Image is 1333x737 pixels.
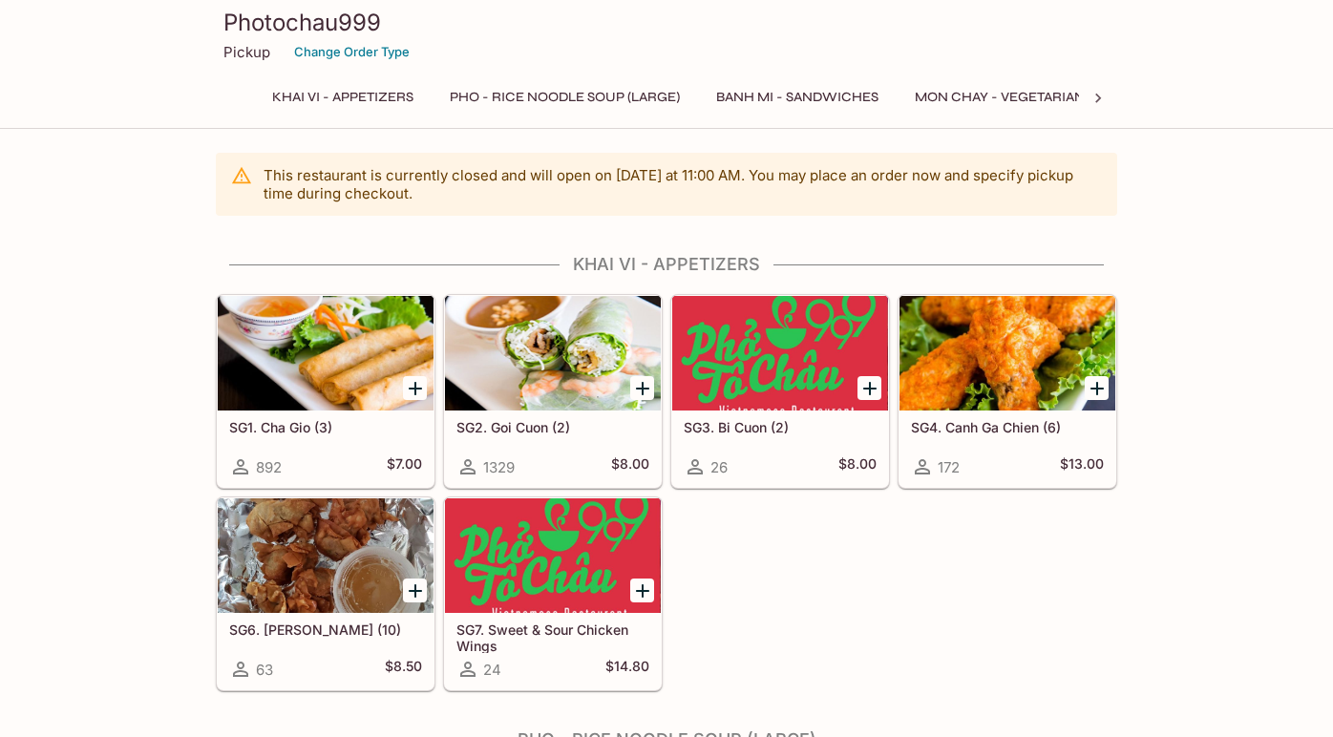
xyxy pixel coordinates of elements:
button: Add SG1. Cha Gio (3) [403,376,427,400]
h5: SG4. Canh Ga Chien (6) [911,419,1104,435]
h5: SG2. Goi Cuon (2) [456,419,649,435]
button: Banh Mi - Sandwiches [706,84,889,111]
button: Add SG7. Sweet & Sour Chicken Wings [630,579,654,602]
h5: $8.00 [611,455,649,478]
h5: SG6. [PERSON_NAME] (10) [229,621,422,638]
a: SG1. Cha Gio (3)892$7.00 [217,295,434,488]
p: Pickup [223,43,270,61]
h5: SG7. Sweet & Sour Chicken Wings [456,621,649,653]
div: SG3. Bi Cuon (2) [672,296,888,411]
button: Add SG4. Canh Ga Chien (6) [1085,376,1109,400]
span: 24 [483,661,501,679]
h5: $13.00 [1060,455,1104,478]
p: This restaurant is currently closed and will open on [DATE] at 11:00 AM . You may place an order ... [264,166,1102,202]
div: SG4. Canh Ga Chien (6) [899,296,1115,411]
h5: $14.80 [605,658,649,681]
span: 1329 [483,458,515,476]
h5: SG1. Cha Gio (3) [229,419,422,435]
span: 63 [256,661,273,679]
div: SG2. Goi Cuon (2) [445,296,661,411]
a: SG4. Canh Ga Chien (6)172$13.00 [899,295,1116,488]
button: Khai Vi - Appetizers [262,84,424,111]
a: SG3. Bi Cuon (2)26$8.00 [671,295,889,488]
h5: $7.00 [387,455,422,478]
button: Add SG6. Hoanh Thanh Chien (10) [403,579,427,602]
button: Change Order Type [286,37,418,67]
span: 892 [256,458,282,476]
h4: Khai Vi - Appetizers [216,254,1117,275]
h5: $8.00 [838,455,877,478]
h5: $8.50 [385,658,422,681]
span: 26 [710,458,728,476]
span: 172 [938,458,960,476]
a: SG6. [PERSON_NAME] (10)63$8.50 [217,497,434,690]
button: Pho - Rice Noodle Soup (Large) [439,84,690,111]
button: Mon Chay - Vegetarian Entrees [904,84,1159,111]
h5: SG3. Bi Cuon (2) [684,419,877,435]
button: Add SG3. Bi Cuon (2) [857,376,881,400]
div: SG6. Hoanh Thanh Chien (10) [218,498,434,613]
button: Add SG2. Goi Cuon (2) [630,376,654,400]
h3: Photochau999 [223,8,1110,37]
a: SG2. Goi Cuon (2)1329$8.00 [444,295,662,488]
div: SG7. Sweet & Sour Chicken Wings [445,498,661,613]
a: SG7. Sweet & Sour Chicken Wings24$14.80 [444,497,662,690]
div: SG1. Cha Gio (3) [218,296,434,411]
